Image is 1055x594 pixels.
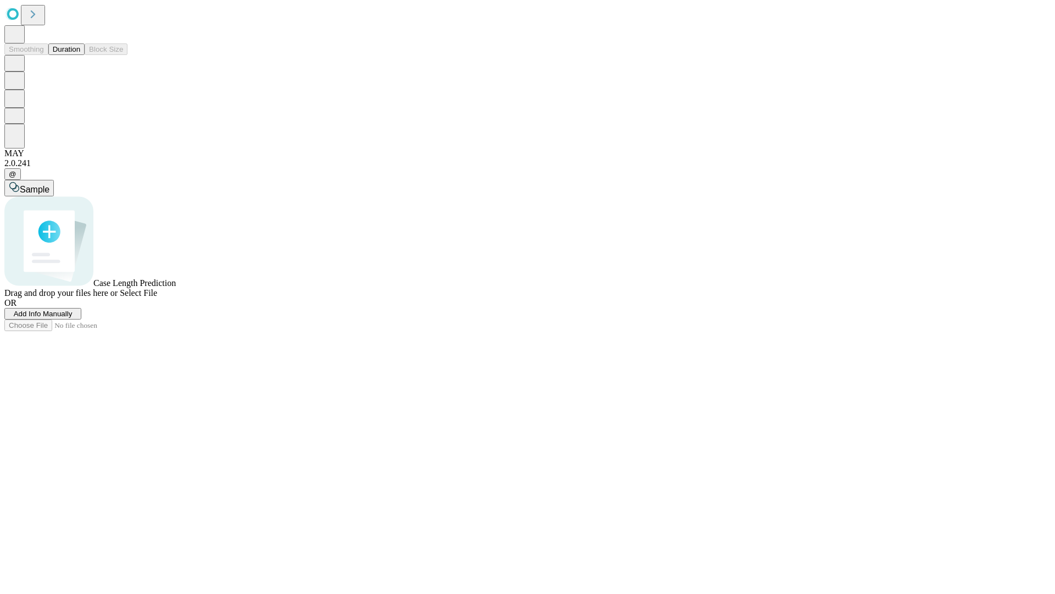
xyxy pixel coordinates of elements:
[93,278,176,288] span: Case Length Prediction
[120,288,157,298] span: Select File
[4,180,54,196] button: Sample
[20,185,49,194] span: Sample
[85,43,127,55] button: Block Size
[14,310,73,318] span: Add Info Manually
[4,148,1051,158] div: MAY
[48,43,85,55] button: Duration
[4,288,118,298] span: Drag and drop your files here or
[9,170,16,178] span: @
[4,43,48,55] button: Smoothing
[4,158,1051,168] div: 2.0.241
[4,298,16,307] span: OR
[4,308,81,320] button: Add Info Manually
[4,168,21,180] button: @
